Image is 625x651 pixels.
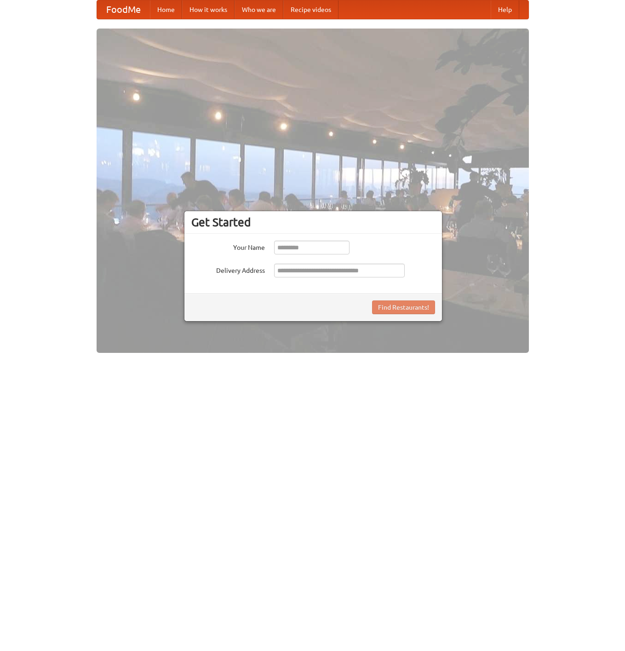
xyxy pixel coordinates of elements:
[283,0,338,19] a: Recipe videos
[372,300,435,314] button: Find Restaurants!
[191,264,265,275] label: Delivery Address
[182,0,235,19] a: How it works
[235,0,283,19] a: Who we are
[150,0,182,19] a: Home
[491,0,519,19] a: Help
[97,0,150,19] a: FoodMe
[191,215,435,229] h3: Get Started
[191,241,265,252] label: Your Name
